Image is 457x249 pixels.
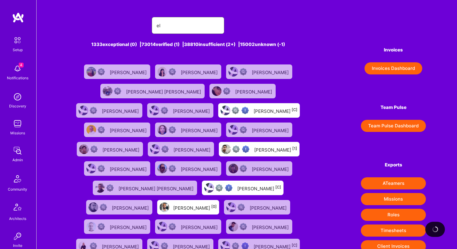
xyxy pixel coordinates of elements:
sup: [C] [292,243,297,247]
img: Not Scrubbed [169,165,176,172]
img: User Avatar [86,164,96,173]
div: [PERSON_NAME] [173,106,211,114]
div: [PERSON_NAME] [110,126,148,134]
div: [PERSON_NAME] [252,68,290,76]
div: [PERSON_NAME] [254,145,297,153]
div: Setup [13,47,23,53]
img: User Avatar [157,67,167,77]
sup: [0] [211,204,217,209]
img: User Avatar [89,202,98,212]
img: Not Scrubbed [238,204,245,211]
a: User AvatarNot fully vettedHigh Potential User[PERSON_NAME][C] [216,101,302,120]
div: [PERSON_NAME] [102,145,141,153]
div: [PERSON_NAME] [110,68,148,76]
img: Architects [10,201,25,215]
div: [PERSON_NAME] [181,126,219,134]
img: User Avatar [86,67,96,77]
img: User Avatar [221,106,230,115]
img: User Avatar [157,125,167,135]
div: Discovery [9,103,26,109]
img: User Avatar [103,86,112,96]
div: Architects [9,215,26,222]
div: [PERSON_NAME] [235,87,273,95]
div: [PERSON_NAME] [173,145,212,153]
img: teamwork [11,118,24,130]
img: Not Scrubbed [161,146,169,153]
div: [PERSON_NAME] [181,223,219,231]
button: ATeamers [361,177,426,189]
img: User Avatar [86,125,96,135]
div: Notifications [7,75,28,81]
a: User AvatarNot Scrubbed[PERSON_NAME] [224,217,295,236]
img: User Avatar [228,67,238,77]
img: User Avatar [228,164,238,173]
div: [PERSON_NAME] [252,223,290,231]
img: User Avatar [228,125,238,135]
a: User AvatarNot Scrubbed[PERSON_NAME] [PERSON_NAME] [98,81,207,101]
a: User AvatarNot Scrubbed[PERSON_NAME] [224,62,295,81]
a: User AvatarNot Scrubbed[PERSON_NAME] [82,159,153,178]
img: User Avatar [157,164,167,173]
img: Not Scrubbed [240,126,247,133]
img: Not Scrubbed [90,146,98,153]
a: User AvatarNot Scrubbed[PERSON_NAME] [84,198,155,217]
img: User Avatar [150,144,160,154]
img: Not Scrubbed [90,107,97,114]
img: Not Scrubbed [114,87,121,95]
a: User AvatarNot Scrubbed[PERSON_NAME] [222,198,293,217]
div: Community [8,186,27,192]
div: [PERSON_NAME] [PERSON_NAME] [118,184,195,192]
div: [PERSON_NAME] [254,106,297,114]
div: [PERSON_NAME] [250,203,288,211]
a: User AvatarNot Scrubbed[PERSON_NAME] [153,62,224,81]
img: Not fully vetted [232,146,240,153]
a: Team Pulse Dashboard [361,120,426,132]
img: Not Scrubbed [240,165,247,172]
a: User AvatarNot Scrubbed[PERSON_NAME] [207,81,278,101]
img: logo [12,12,24,23]
img: User Avatar [86,222,96,231]
img: User Avatar [79,106,88,115]
img: Not Scrubbed [169,223,176,230]
img: Not Scrubbed [240,223,247,230]
div: [PERSON_NAME] [181,165,219,172]
img: User Avatar [79,144,89,154]
img: User Avatar [226,202,236,212]
img: Not Scrubbed [98,126,105,133]
img: discovery [11,91,24,103]
div: [PERSON_NAME] [252,126,290,134]
img: User Avatar [160,202,169,212]
sup: [1] [292,146,297,151]
button: Missions [361,193,426,205]
img: bell [11,63,24,75]
img: User Avatar [221,144,231,154]
img: User Avatar [212,86,222,96]
a: User AvatarNot Scrubbed[PERSON_NAME] [153,120,224,139]
img: Invite [11,230,24,242]
h4: Invoices [361,47,426,53]
div: [PERSON_NAME] [112,203,150,211]
a: Invoices Dashboard [361,62,426,74]
a: User Avatar[PERSON_NAME][0] [155,198,222,217]
img: High Potential User [241,107,249,114]
img: loading [431,225,439,234]
div: Admin [12,157,23,163]
input: Search for an A-Teamer [157,18,219,33]
img: Not Scrubbed [161,107,168,114]
img: Not fully vetted [232,107,239,114]
div: [PERSON_NAME] [252,165,290,172]
img: Not Scrubbed [100,204,107,211]
a: User AvatarNot fully vettedHigh Potential User[PERSON_NAME][C] [199,178,286,198]
div: [PERSON_NAME] [181,68,219,76]
a: User AvatarNot Scrubbed[PERSON_NAME] [145,139,216,159]
div: Missions [10,130,25,136]
img: User Avatar [157,222,167,231]
img: High Potential User [242,146,249,153]
button: Invoices Dashboard [365,62,422,74]
img: Not Scrubbed [98,165,105,172]
img: setup [11,34,24,47]
a: User AvatarNot Scrubbed[PERSON_NAME] [82,120,153,139]
img: Not Scrubbed [223,87,230,95]
img: Not Scrubbed [169,126,176,133]
img: Not Scrubbed [240,68,247,75]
